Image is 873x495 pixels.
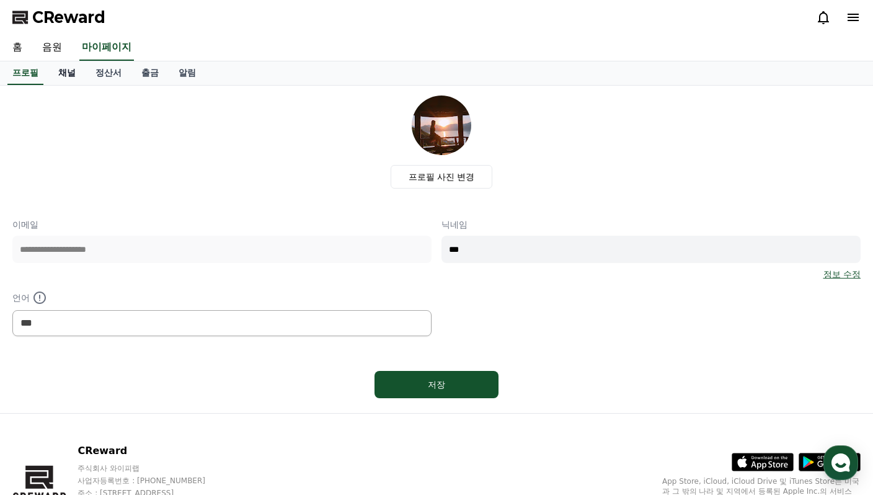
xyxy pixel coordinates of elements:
label: 프로필 사진 변경 [391,165,493,189]
p: 이메일 [12,218,432,231]
div: 저장 [399,378,474,391]
a: 설정 [160,392,238,423]
a: 음원 [32,35,72,61]
p: 주식회사 와이피랩 [78,463,229,473]
p: 언어 [12,290,432,305]
span: CReward [32,7,105,27]
span: 홈 [39,411,47,421]
a: CReward [12,7,105,27]
a: 채널 [48,61,86,85]
a: 마이페이지 [79,35,134,61]
p: 닉네임 [441,218,861,231]
span: 대화 [113,411,128,421]
button: 저장 [374,371,499,398]
a: 알림 [169,61,206,85]
p: 사업자등록번호 : [PHONE_NUMBER] [78,476,229,486]
a: 프로필 [7,61,43,85]
img: profile_image [412,96,471,155]
p: CReward [78,444,229,458]
a: 홈 [2,35,32,61]
a: 출금 [131,61,169,85]
span: 설정 [192,411,206,421]
a: 대화 [82,392,160,423]
a: 정산서 [86,61,131,85]
a: 홈 [4,392,82,423]
a: 정보 수정 [823,268,861,280]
